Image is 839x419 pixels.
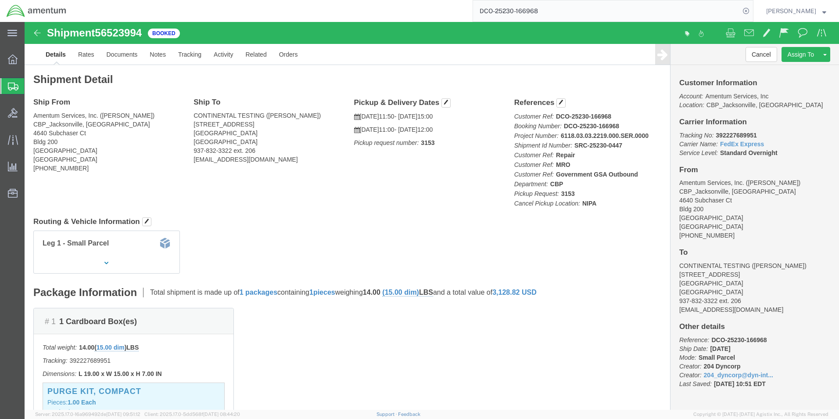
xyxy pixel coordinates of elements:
span: Client: 2025.17.0-5dd568f [144,412,240,417]
a: Support [376,412,398,417]
a: Feedback [398,412,420,417]
span: Copyright © [DATE]-[DATE] Agistix Inc., All Rights Reserved [693,411,828,418]
button: [PERSON_NAME] [766,6,827,16]
iframe: FS Legacy Container [25,22,839,410]
span: Andrew Carl [766,6,816,16]
span: [DATE] 09:51:12 [106,412,140,417]
span: Server: 2025.17.0-16a969492de [35,412,140,417]
img: logo [6,4,67,18]
span: [DATE] 08:44:20 [203,412,240,417]
input: Search for shipment number, reference number [473,0,740,22]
